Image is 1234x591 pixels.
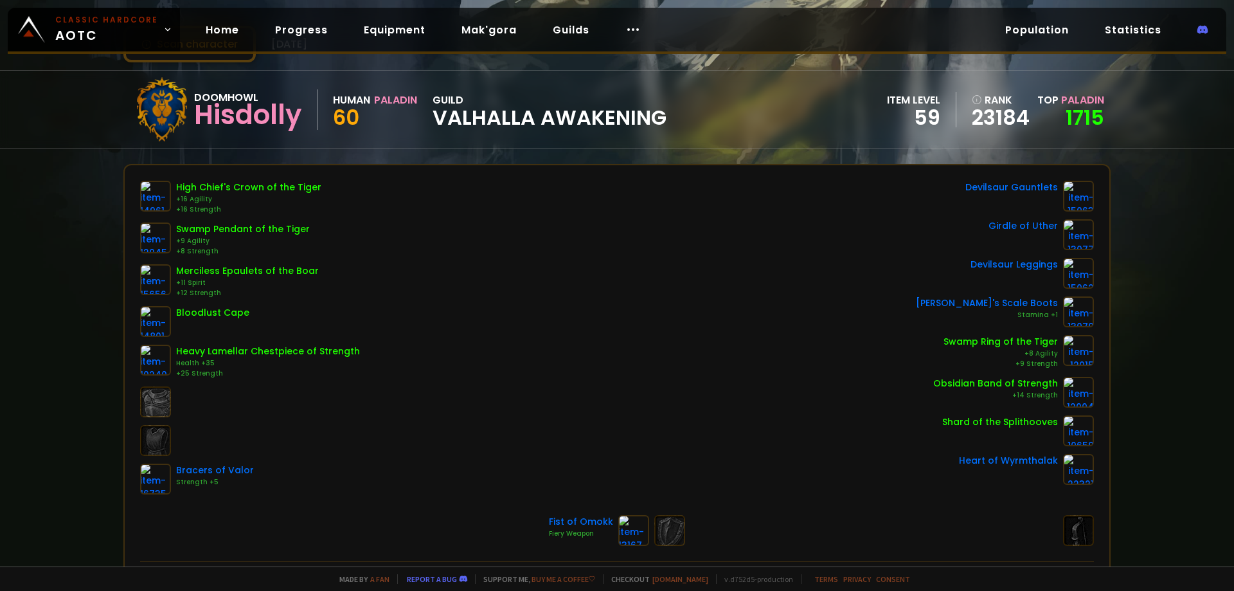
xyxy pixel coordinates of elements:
img: item-13070 [1063,296,1094,327]
div: guild [433,92,666,127]
img: item-12015 [1063,335,1094,366]
div: Health +35 [176,358,360,368]
a: Classic HardcoreAOTC [8,8,180,51]
div: +11 Spirit [176,278,319,288]
a: Report a bug [407,574,457,584]
small: Classic Hardcore [55,14,158,26]
a: Equipment [353,17,436,43]
a: Guilds [542,17,600,43]
div: +9 Strength [943,359,1058,369]
div: Bracers of Valor [176,464,254,477]
div: Fist of Omokk [549,515,613,529]
div: Merciless Epaulets of the Boar [176,264,319,278]
div: +9 Agility [176,236,310,246]
a: [DOMAIN_NAME] [652,574,708,584]
div: Doomhowl [194,89,301,105]
div: Heavy Lamellar Chestpiece of Strength [176,345,360,358]
a: Consent [876,574,910,584]
span: v. d752d5 - production [716,574,793,584]
img: item-13167 [618,515,649,546]
div: +8 Strength [176,246,310,257]
img: item-14961 [140,181,171,212]
span: Checkout [603,574,708,584]
div: Human [333,92,370,108]
img: item-16735 [140,464,171,495]
div: Bloodlust Cape [176,306,249,320]
a: 1715 [1066,103,1104,132]
div: Fiery Weapon [549,529,613,539]
img: item-12004 [1063,377,1094,408]
span: AOTC [55,14,158,45]
div: rank [972,92,1030,108]
span: Valhalla Awakening [433,108,666,127]
a: 23184 [972,108,1030,127]
img: item-12045 [140,223,171,253]
img: item-15062 [1063,258,1094,289]
div: Girdle of Uther [988,219,1058,233]
span: Made by [332,574,389,584]
a: Buy me a coffee [532,574,595,584]
img: item-10240 [140,345,171,376]
div: Top [1037,92,1104,108]
img: item-10659 [1063,415,1094,446]
a: Progress [265,17,338,43]
div: Swamp Ring of the Tiger [943,335,1058,349]
a: Home [195,17,249,43]
span: 60 [333,103,359,132]
img: item-22321 [1063,454,1094,485]
span: Support me, [475,574,595,584]
a: Statistics [1095,17,1172,43]
div: High Chief's Crown of the Tiger [176,181,321,194]
div: Heart of Wyrmthalak [959,454,1058,468]
div: Paladin [374,92,417,108]
div: Devilsaur Gauntlets [965,181,1058,194]
div: Devilsaur Leggings [970,258,1058,271]
img: item-15656 [140,264,171,295]
div: Obsidian Band of Strength [933,377,1058,390]
div: Swamp Pendant of the Tiger [176,223,310,236]
div: +16 Agility [176,194,321,205]
div: [PERSON_NAME]'s Scale Boots [916,296,1058,310]
div: +14 Strength [933,390,1058,401]
a: Population [995,17,1079,43]
div: item level [887,92,940,108]
div: Hisdolly [194,105,301,125]
a: Mak'gora [451,17,527,43]
div: +25 Strength [176,368,360,379]
a: Privacy [843,574,871,584]
div: Shard of the Splithooves [942,415,1058,429]
div: Stamina +1 [916,310,1058,320]
span: Paladin [1061,93,1104,107]
img: item-14801 [140,306,171,337]
div: +8 Agility [943,349,1058,359]
a: a fan [370,574,389,584]
img: item-13077 [1063,219,1094,250]
div: 59 [887,108,940,127]
div: +16 Strength [176,205,321,215]
div: Strength +5 [176,477,254,487]
img: item-15063 [1063,181,1094,212]
a: Terms [814,574,838,584]
div: +12 Strength [176,288,319,298]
